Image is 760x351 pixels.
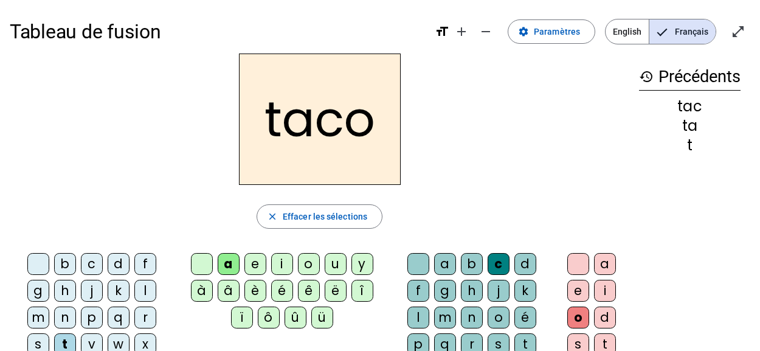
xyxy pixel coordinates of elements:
div: é [271,280,293,302]
div: û [285,307,306,328]
button: Paramètres [508,19,595,44]
div: g [27,280,49,302]
div: è [244,280,266,302]
div: l [134,280,156,302]
div: e [244,253,266,275]
mat-icon: open_in_full [731,24,745,39]
mat-button-toggle-group: Language selection [605,19,716,44]
div: y [351,253,373,275]
div: ô [258,307,280,328]
div: k [514,280,536,302]
mat-icon: history [639,69,654,84]
div: q [108,307,130,328]
h3: Précédents [639,63,741,91]
div: o [488,307,510,328]
h1: Tableau de fusion [10,12,425,51]
div: d [514,253,536,275]
span: English [606,19,649,44]
div: n [461,307,483,328]
div: î [351,280,373,302]
div: é [514,307,536,328]
div: o [567,307,589,328]
mat-icon: format_size [435,24,449,39]
div: ï [231,307,253,328]
div: b [54,253,76,275]
mat-icon: close [267,211,278,222]
div: e [567,280,589,302]
div: c [81,253,103,275]
h2: taco [239,54,401,185]
div: à [191,280,213,302]
div: m [27,307,49,328]
div: h [54,280,76,302]
div: i [271,253,293,275]
div: a [434,253,456,275]
mat-icon: remove [478,24,493,39]
div: u [325,253,347,275]
mat-icon: add [454,24,469,39]
div: n [54,307,76,328]
div: b [461,253,483,275]
div: â [218,280,240,302]
div: k [108,280,130,302]
div: f [407,280,429,302]
div: ta [639,119,741,133]
span: Effacer les sélections [283,209,367,224]
button: Effacer les sélections [257,204,382,229]
div: tac [639,99,741,114]
button: Augmenter la taille de la police [449,19,474,44]
div: l [407,307,429,328]
span: Français [649,19,716,44]
mat-icon: settings [518,26,529,37]
div: o [298,253,320,275]
div: a [218,253,240,275]
div: d [594,307,616,328]
div: a [594,253,616,275]
div: h [461,280,483,302]
div: ë [325,280,347,302]
div: p [81,307,103,328]
button: Diminuer la taille de la police [474,19,498,44]
div: i [594,280,616,302]
div: m [434,307,456,328]
div: j [488,280,510,302]
div: f [134,253,156,275]
div: c [488,253,510,275]
div: ü [311,307,333,328]
div: g [434,280,456,302]
div: j [81,280,103,302]
button: Entrer en plein écran [726,19,750,44]
div: ê [298,280,320,302]
div: t [639,138,741,153]
span: Paramètres [534,24,580,39]
div: r [134,307,156,328]
div: d [108,253,130,275]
